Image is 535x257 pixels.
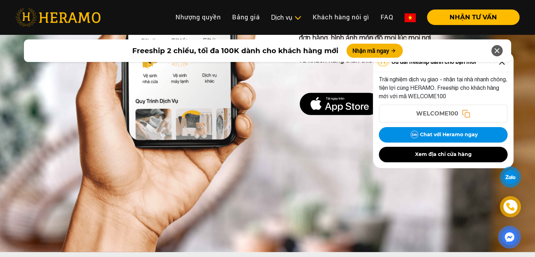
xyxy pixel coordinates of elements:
[294,14,301,21] img: subToggleIcon
[507,203,515,211] img: phone-icon
[416,109,458,118] span: WELCOME100
[421,14,520,20] a: NHẬN TƯ VẤN
[15,8,101,26] img: heramo-logo.png
[271,13,301,22] div: Dịch vụ
[170,10,227,25] a: Nhượng quyền
[307,10,375,25] a: Khách hàng nói gì
[379,127,508,143] button: Chat với Heramo ngay
[132,45,338,56] span: Freeship 2 chiều, tối đa 100K dành cho khách hàng mới
[501,197,520,216] a: phone-icon
[379,147,508,162] button: Xem địa chỉ cửa hàng
[299,92,381,115] img: DMCA.com Protection Status
[405,13,416,22] img: vn-flag.png
[346,44,403,58] button: Nhận mã ngay
[379,75,508,100] p: Trải nghiệm dịch vụ giao - nhận tại nhà nhanh chóng, tiện lợi cùng HERAMO. Freeship cho khách hàn...
[409,129,420,140] img: Zalo
[375,10,399,25] a: FAQ
[427,10,520,25] button: NHẬN TƯ VẤN
[227,10,266,25] a: Bảng giá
